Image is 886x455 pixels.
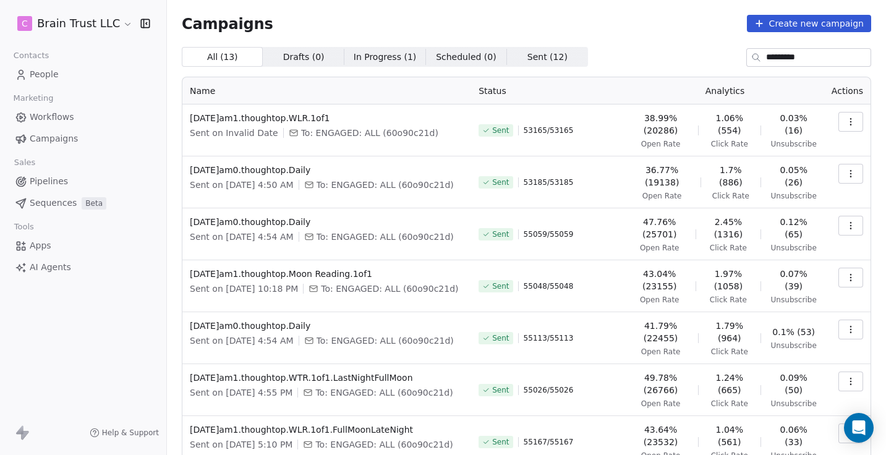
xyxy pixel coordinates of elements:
span: 47.76% (25701) [633,216,686,240]
span: Click Rate [711,347,748,357]
span: Unsubscribe [771,191,817,201]
span: Sequences [30,197,77,210]
span: Sent [492,177,509,187]
span: Click Rate [710,243,747,253]
span: Apps [30,239,51,252]
span: Unsubscribe [771,399,817,409]
a: Pipelines [10,171,156,192]
span: Contacts [8,46,54,65]
span: Sent [492,125,509,135]
th: Analytics [626,77,824,104]
span: In Progress ( 1 ) [354,51,417,64]
span: Sales [9,153,41,172]
span: Open Rate [641,347,681,357]
span: 1.24% (665) [709,372,751,396]
span: [DATE]am1.thoughtop.WLR.1of1.FullMoonLateNight [190,423,464,436]
span: Beta [82,197,106,210]
span: 0.07% (39) [771,268,817,292]
a: Apps [10,236,156,256]
span: 1.04% (561) [709,423,751,448]
span: Tools [9,218,39,236]
span: 0.03% (16) [771,112,817,137]
span: Brain Trust LLC [37,15,120,32]
span: Sent on [DATE] 4:50 AM [190,179,294,191]
span: Sent [492,385,509,395]
span: Help & Support [102,428,159,438]
a: People [10,64,156,85]
span: 53185 / 53185 [524,177,574,187]
span: Sent on [DATE] 4:54 AM [190,231,294,243]
span: 0.06% (33) [771,423,817,448]
span: Sent [492,281,509,291]
span: Sent on [DATE] 4:55 PM [190,386,292,399]
a: AI Agents [10,257,156,278]
span: To: ENGAGED: ALL (60o90c21d) [315,386,453,399]
span: Unsubscribe [771,341,817,351]
span: 43.04% (23155) [633,268,686,292]
span: 0.05% (26) [771,164,817,189]
span: Sent on Invalid Date [190,127,278,139]
span: 1.7% (886) [711,164,751,189]
span: 1.79% (964) [709,320,751,344]
span: [DATE]am1.thoughtop.Moon Reading.1of1 [190,268,464,280]
span: Unsubscribe [771,139,817,149]
span: [DATE]am1.thoughtop.WLR.1of1 [190,112,464,124]
span: To: ENGAGED: ALL (60o90c21d) [315,438,453,451]
span: 36.77% (19138) [633,164,691,189]
span: Open Rate [641,139,681,149]
span: Sent on [DATE] 4:54 AM [190,334,294,347]
span: 41.79% (22455) [633,320,688,344]
span: Unsubscribe [771,295,817,305]
span: Open Rate [640,295,679,305]
span: Sent [492,437,509,447]
span: Unsubscribe [771,243,817,253]
span: 49.78% (26766) [633,372,688,396]
span: People [30,68,59,81]
span: 1.97% (1058) [706,268,751,292]
span: Click Rate [710,295,747,305]
span: Pipelines [30,175,68,188]
span: 55048 / 55048 [524,281,574,291]
span: C [22,17,28,30]
span: To: ENGAGED: ALL (60o90c21d) [301,127,438,139]
button: Create new campaign [747,15,871,32]
a: Workflows [10,107,156,127]
th: Status [471,77,626,104]
a: Help & Support [90,428,159,438]
span: 2.45% (1316) [706,216,751,240]
span: Campaigns [182,15,273,32]
div: Open Intercom Messenger [844,413,874,443]
span: AI Agents [30,261,71,274]
span: 55059 / 55059 [524,229,574,239]
span: [DATE]am1.thoughtop.WTR.1of1.LastNightFullMoon [190,372,464,384]
span: 55167 / 55167 [524,437,574,447]
button: CBrain Trust LLC [15,13,132,34]
span: Sent on [DATE] 5:10 PM [190,438,292,451]
a: SequencesBeta [10,193,156,213]
span: Open Rate [641,399,681,409]
span: 43.64% (23532) [633,423,688,448]
span: 1.06% (554) [709,112,751,137]
span: 38.99% (20286) [633,112,688,137]
span: [DATE]am0.thoughtop.Daily [190,164,464,176]
span: Click Rate [711,139,748,149]
span: Sent ( 12 ) [527,51,568,64]
th: Actions [824,77,871,104]
span: 55113 / 55113 [524,333,574,343]
span: Marketing [8,89,59,108]
span: To: ENGAGED: ALL (60o90c21d) [317,179,454,191]
span: Open Rate [642,191,682,201]
span: Sent [492,229,509,239]
th: Name [182,77,471,104]
span: To: ENGAGED: ALL (60o90c21d) [317,231,454,243]
span: [DATE]am0.thoughtop.Daily [190,320,464,332]
span: To: ENGAGED: ALL (60o90c21d) [321,283,458,295]
a: Campaigns [10,129,156,149]
span: Open Rate [640,243,679,253]
span: 0.09% (50) [771,372,817,396]
span: Campaigns [30,132,78,145]
span: Scheduled ( 0 ) [436,51,496,64]
span: Drafts ( 0 ) [283,51,325,64]
span: 55026 / 55026 [524,385,574,395]
span: To: ENGAGED: ALL (60o90c21d) [317,334,454,347]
